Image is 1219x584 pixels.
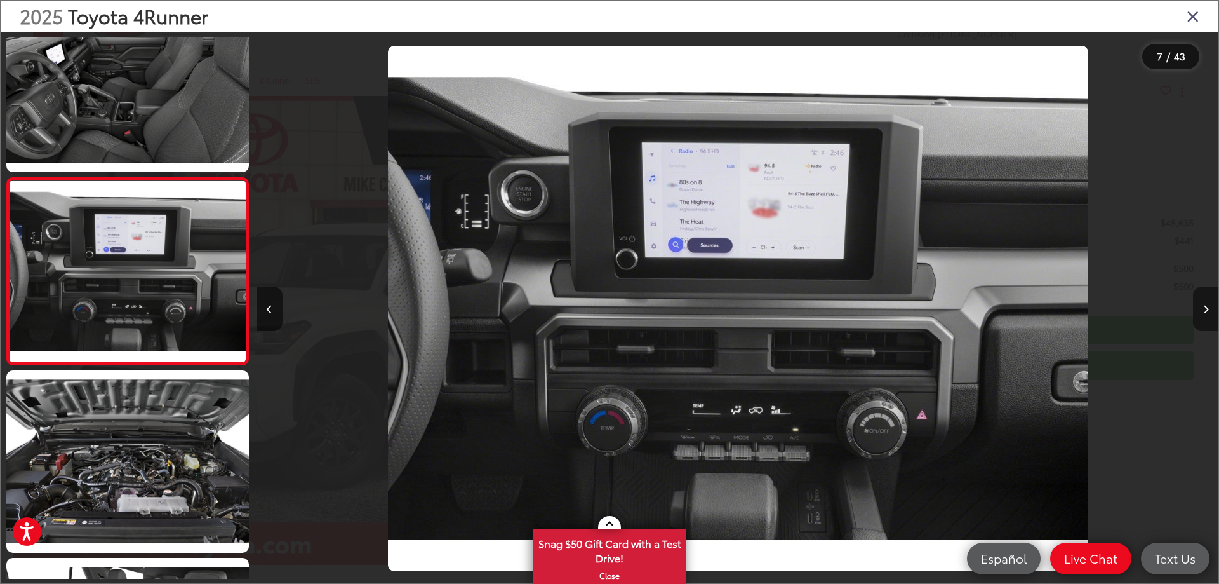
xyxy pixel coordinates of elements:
img: 2025 Toyota 4Runner SR5 [388,46,1088,571]
a: Español [967,543,1041,574]
span: Toyota 4Runner [68,2,208,29]
span: 2025 [20,2,63,29]
img: 2025 Toyota 4Runner SR5 [7,181,248,362]
a: Text Us [1141,543,1209,574]
span: Live Chat [1058,550,1124,566]
button: Next image [1193,287,1218,331]
span: 7 [1157,49,1162,63]
button: Previous image [257,287,283,331]
div: 2025 Toyota 4Runner SR5 6 [257,46,1218,571]
span: Español [975,550,1033,566]
span: Snag $50 Gift Card with a Test Drive! [535,530,684,569]
span: 43 [1174,49,1185,63]
a: Live Chat [1050,543,1131,574]
span: Text Us [1149,550,1202,566]
i: Close gallery [1187,8,1199,24]
span: / [1165,52,1171,61]
img: 2025 Toyota 4Runner SR5 [4,369,251,554]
